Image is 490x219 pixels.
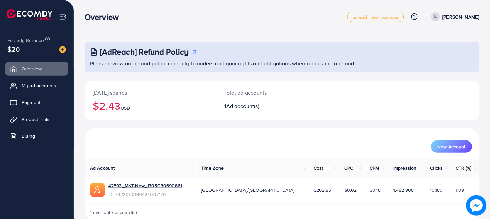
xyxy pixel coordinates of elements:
span: CPM [370,165,379,171]
span: adreach_new_package [353,15,398,19]
span: [GEOGRAPHIC_DATA]/[GEOGRAPHIC_DATA] [201,187,295,193]
h2: $2.43 [93,99,208,112]
a: Overview [5,62,68,75]
a: adreach_new_package [347,12,404,22]
span: Cost [314,165,323,171]
span: Clicks [430,165,443,171]
p: Please review our refund policy carefully to understand your rights and obligations when requesti... [90,59,475,67]
span: Impression [393,165,417,171]
span: Overview [22,65,42,72]
span: 1,482,908 [393,187,414,193]
span: 1.09 [456,187,465,193]
h2: 1 [224,103,307,109]
span: 1 available account(s) [90,209,137,216]
a: Payment [5,96,68,109]
a: [PERSON_NAME] [429,12,479,21]
img: menu [59,13,67,21]
span: $0.18 [370,187,381,193]
a: 42593_MKT-New_1705030690861 [108,182,182,189]
img: ic-ads-acc.e4c84228.svg [90,183,105,197]
a: Product Links [5,113,68,126]
p: Total ad accounts [224,89,307,97]
span: Payment [22,99,40,106]
span: ID: 7323050961424007170 [108,191,182,198]
span: 16,186 [430,187,443,193]
span: Product Links [22,116,51,123]
img: logo [7,9,52,20]
span: USD [121,105,130,112]
span: Ecomdy Balance [7,37,44,44]
span: Ad Account [90,165,115,171]
span: CTR (%) [456,165,472,171]
span: $0.02 [344,187,357,193]
button: New Account [431,140,472,153]
h3: [AdReach] Refund Policy [100,47,189,57]
span: My ad accounts [22,82,56,89]
img: image [59,46,66,53]
span: Ad account(s) [226,102,259,110]
h3: Overview [85,12,124,22]
span: Billing [22,133,35,139]
span: Time Zone [201,165,224,171]
span: $20 [7,44,20,54]
span: $262.85 [314,187,331,193]
p: [PERSON_NAME] [443,13,479,21]
span: CPC [344,165,353,171]
a: My ad accounts [5,79,68,92]
a: Billing [5,129,68,143]
span: New Account [438,144,466,149]
img: image [466,195,487,216]
p: [DATE] spends [93,89,208,97]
